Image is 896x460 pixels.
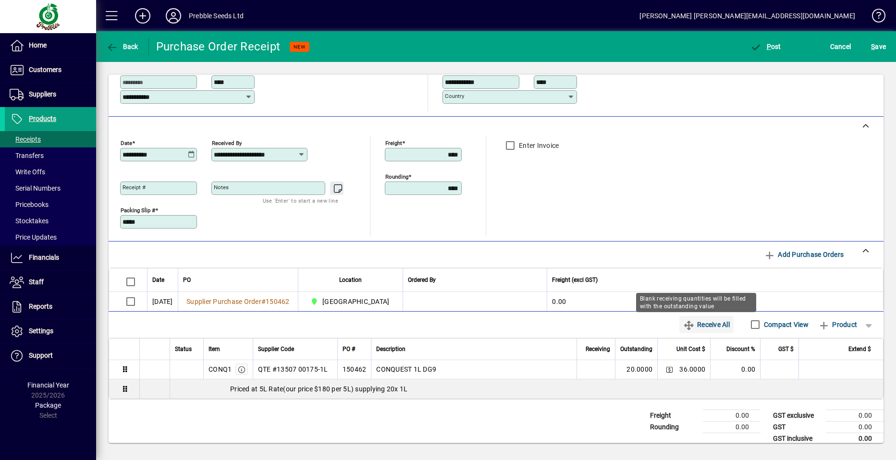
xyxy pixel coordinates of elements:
[10,184,61,192] span: Serial Numbers
[5,131,96,147] a: Receipts
[636,293,756,312] div: Blank receiving quantities will be filled with the outstanding value
[620,344,652,354] span: Outstanding
[123,184,146,191] mat-label: Receipt #
[826,433,884,445] td: 0.00
[5,270,96,294] a: Staff
[5,344,96,368] a: Support
[760,246,847,263] button: Add Purchase Orders
[818,317,857,332] span: Product
[645,421,703,433] td: Rounding
[828,38,854,55] button: Cancel
[308,296,393,307] span: CHRISTCHURCH
[5,83,96,107] a: Suppliers
[778,344,794,354] span: GST $
[767,43,771,50] span: P
[156,39,281,54] div: Purchase Order Receipt
[5,229,96,245] a: Price Updates
[209,344,220,354] span: Item
[152,275,164,285] span: Date
[29,41,47,49] span: Home
[385,139,402,146] mat-label: Freight
[121,206,155,213] mat-label: Packing Slip #
[830,39,851,54] span: Cancel
[253,360,337,379] td: QTE #13507 00175-1L
[663,363,676,376] button: Change Price Levels
[35,401,61,409] span: Package
[127,7,158,24] button: Add
[10,152,44,159] span: Transfers
[214,184,229,191] mat-label: Notes
[183,275,191,285] span: PO
[869,38,888,55] button: Save
[294,44,306,50] span: NEW
[762,320,809,329] label: Compact View
[639,8,855,24] div: [PERSON_NAME] [PERSON_NAME][EMAIL_ADDRESS][DOMAIN_NAME]
[343,344,355,354] span: PO #
[158,7,189,24] button: Profile
[764,247,844,262] span: Add Purchase Orders
[152,275,173,285] div: Date
[586,344,610,354] span: Receiving
[615,360,657,379] td: 20.0000
[679,364,705,374] span: 36.0000
[183,296,293,307] a: Supplier Purchase Order#150462
[29,278,44,286] span: Staff
[10,233,57,241] span: Price Updates
[104,38,141,55] button: Back
[645,410,703,421] td: Freight
[871,39,886,54] span: ave
[10,135,41,143] span: Receipts
[703,421,761,433] td: 0.00
[121,139,132,146] mat-label: Date
[170,384,883,394] div: Priced at 5L Rate(our price $180 per 5L) supplying 20x 1L
[186,298,261,305] span: Supplier Purchase Order
[517,141,559,150] label: Enter Invoice
[5,295,96,319] a: Reports
[5,180,96,196] a: Serial Numbers
[322,297,389,306] span: [GEOGRAPHIC_DATA]
[29,254,59,261] span: Financials
[263,195,338,206] mat-hint: Use 'Enter' to start a new line
[29,90,56,98] span: Suppliers
[266,298,290,305] span: 150462
[5,319,96,343] a: Settings
[750,43,781,50] span: ost
[676,344,705,354] span: Unit Cost $
[371,360,577,379] td: CONQUEST 1L DG9
[5,58,96,82] a: Customers
[337,360,371,379] td: 150462
[813,316,862,333] button: Product
[261,298,266,305] span: #
[5,196,96,213] a: Pricebooks
[683,317,730,332] span: Receive All
[339,275,362,285] span: Location
[871,43,875,50] span: S
[5,147,96,164] a: Transfers
[703,410,761,421] td: 0.00
[106,43,138,50] span: Back
[768,433,826,445] td: GST inclusive
[10,201,49,208] span: Pricebooks
[826,421,884,433] td: 0.00
[29,115,56,122] span: Products
[29,66,61,73] span: Customers
[175,344,192,354] span: Status
[183,275,293,285] div: PO
[147,292,178,311] td: [DATE]
[408,275,436,285] span: Ordered By
[848,344,871,354] span: Extend $
[96,38,149,55] app-page-header-button: Back
[376,344,405,354] span: Description
[552,275,871,285] div: Freight (excl GST)
[29,351,53,359] span: Support
[5,213,96,229] a: Stocktakes
[679,316,734,333] button: Receive All
[258,344,294,354] span: Supplier Code
[189,8,244,24] div: Prebble Seeds Ltd
[29,327,53,335] span: Settings
[445,93,464,99] mat-label: Country
[726,344,755,354] span: Discount %
[552,275,598,285] span: Freight (excl GST)
[385,173,408,180] mat-label: Rounding
[5,246,96,270] a: Financials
